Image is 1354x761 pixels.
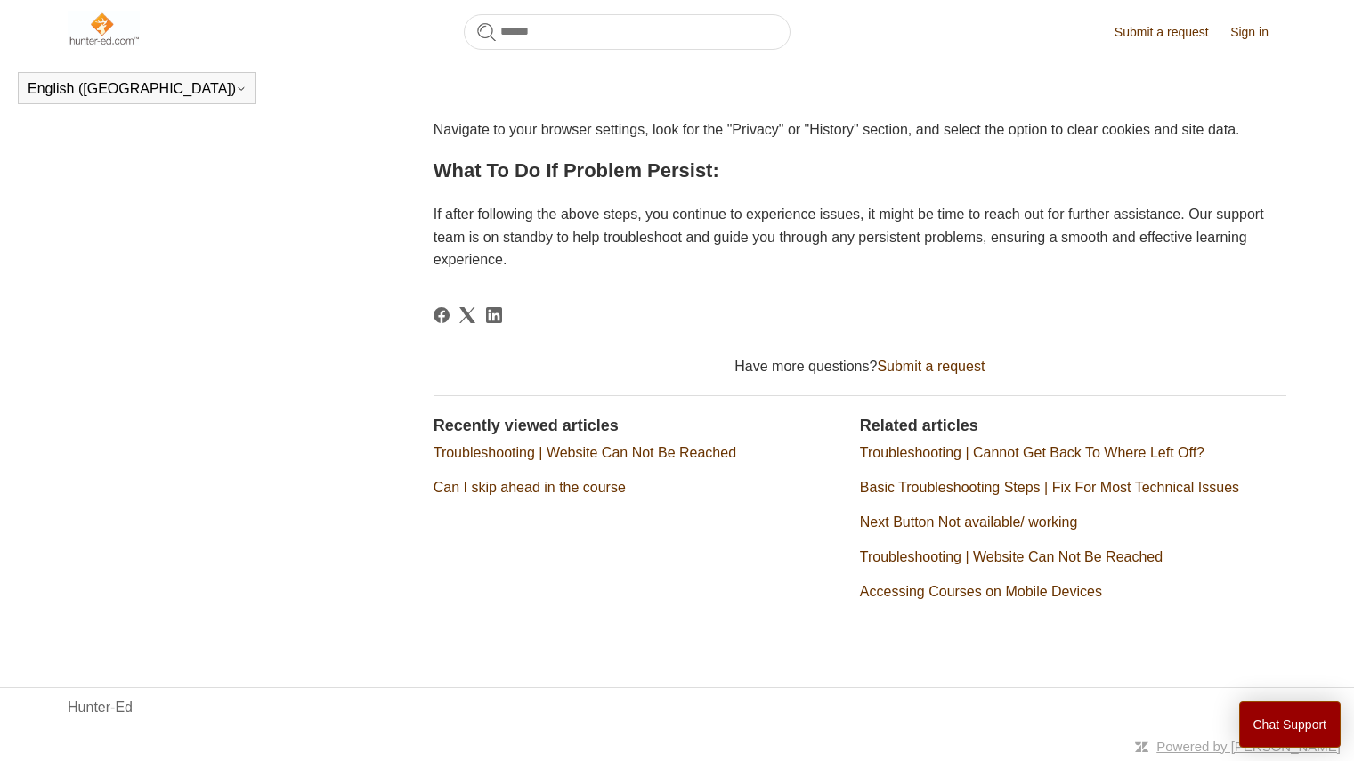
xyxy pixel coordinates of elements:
a: Troubleshooting | Website Can Not Be Reached [434,445,736,460]
h2: Related articles [860,414,1286,438]
p: Navigate to your browser settings, look for the "Privacy" or "History" section, and select the op... [434,118,1286,142]
button: Chat Support [1239,701,1342,748]
a: X Corp [459,307,475,323]
a: Next Button Not available/ working [860,514,1078,530]
a: Sign in [1230,23,1286,42]
a: Powered by [PERSON_NAME] [1156,739,1341,754]
div: Have more questions? [434,356,1286,377]
a: Accessing Courses on Mobile Devices [860,584,1102,599]
a: Can I skip ahead in the course [434,480,626,495]
a: Troubleshooting | Website Can Not Be Reached [860,549,1163,564]
img: Hunter-Ed Help Center home page [68,11,140,46]
a: Hunter-Ed [68,697,133,718]
a: Troubleshooting | Cannot Get Back To Where Left Off? [860,445,1204,460]
p: If after following the above steps, you continue to experience issues, it might be time to reach ... [434,203,1286,271]
a: LinkedIn [486,307,502,323]
h2: What To Do If Problem Persist: [434,155,1286,186]
svg: Share this page on X Corp [459,307,475,323]
a: Submit a request [1115,23,1227,42]
a: Facebook [434,307,450,323]
a: Basic Troubleshooting Steps | Fix For Most Technical Issues [860,480,1239,495]
input: Search [464,14,791,50]
svg: Share this page on LinkedIn [486,307,502,323]
button: English ([GEOGRAPHIC_DATA]) [28,81,247,97]
a: Submit a request [877,359,985,374]
svg: Share this page on Facebook [434,307,450,323]
h2: Recently viewed articles [434,414,842,438]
